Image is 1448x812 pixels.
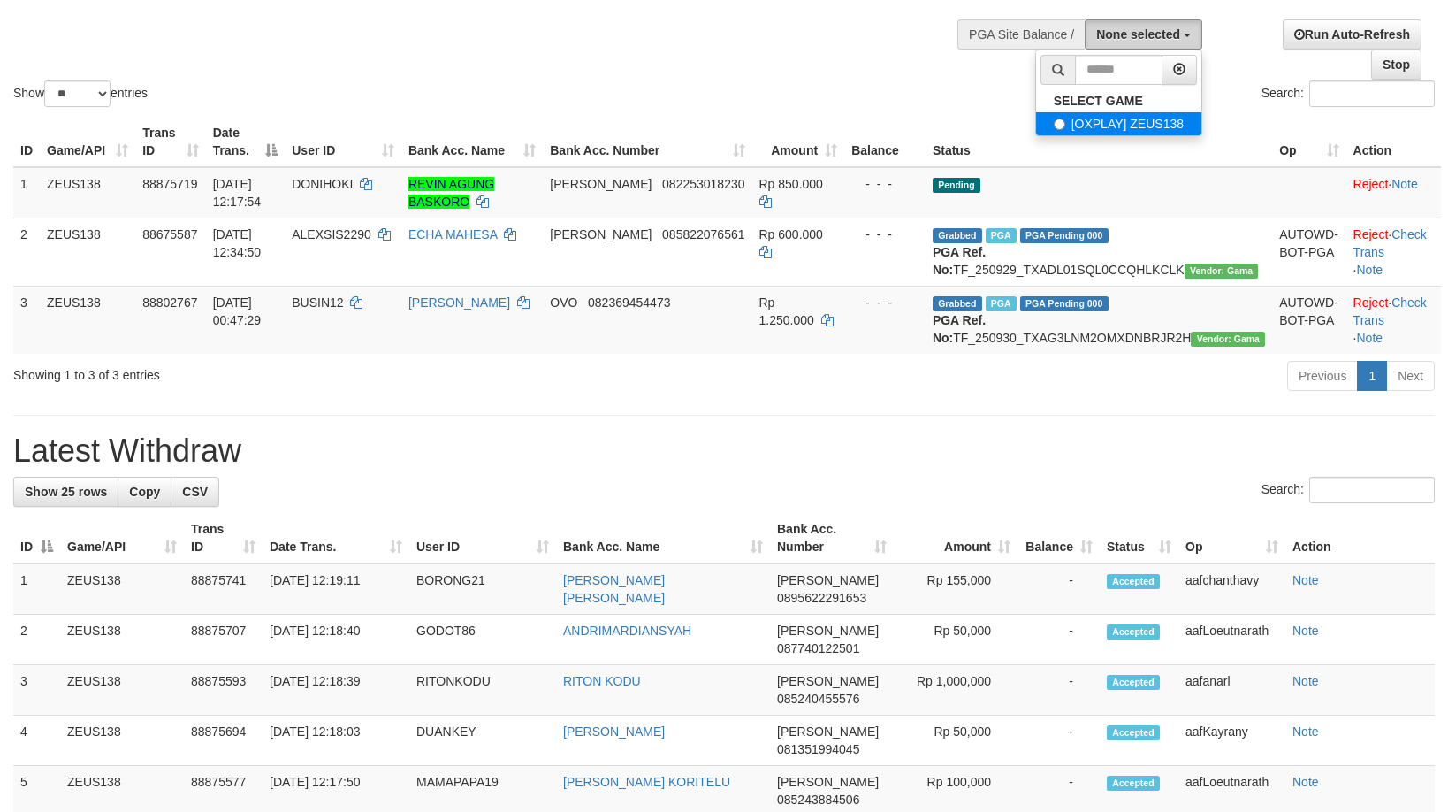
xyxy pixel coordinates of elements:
td: ZEUS138 [60,563,184,615]
th: User ID: activate to sort column ascending [409,513,556,563]
td: aafchanthavy [1178,563,1285,615]
span: Rp 850.000 [759,177,823,191]
span: Marked by aafsreyleap [986,296,1017,311]
th: Balance [844,117,926,167]
div: - - - [851,175,918,193]
a: ANDRIMARDIANSYAH [563,624,691,638]
td: - [1017,563,1100,615]
a: Note [1357,331,1383,345]
th: Op: activate to sort column ascending [1272,117,1345,167]
td: BORONG21 [409,563,556,615]
span: [PERSON_NAME] [777,674,879,688]
td: 88875694 [184,716,263,766]
a: [PERSON_NAME] [563,724,665,739]
td: Rp 1,000,000 [894,665,1017,716]
a: [PERSON_NAME] [408,295,510,310]
label: Search: [1261,477,1435,503]
span: 88802767 [142,295,197,310]
td: 88875707 [184,615,263,665]
th: Bank Acc. Name: activate to sort column ascending [556,513,770,563]
a: RITON KODU [563,674,641,688]
span: DONIHOKI [292,177,353,191]
span: Rp 600.000 [759,227,823,241]
td: ZEUS138 [40,167,135,218]
a: CSV [171,477,219,507]
span: [PERSON_NAME] [550,227,652,241]
th: Trans ID: activate to sort column ascending [135,117,205,167]
td: [DATE] 12:18:40 [263,615,409,665]
td: 2 [13,615,60,665]
span: Copy 085243884506 to clipboard [777,793,859,807]
td: - [1017,665,1100,716]
span: PGA Pending [1020,296,1109,311]
input: [OXPLAY] ZEUS138 [1054,119,1065,130]
a: Note [1292,674,1319,688]
span: Pending [933,178,980,193]
th: Amount: activate to sort column ascending [752,117,845,167]
label: [OXPLAY] ZEUS138 [1036,112,1201,135]
a: [PERSON_NAME] KORITELU [563,775,730,789]
span: [PERSON_NAME] [777,573,879,587]
td: [DATE] 12:18:03 [263,716,409,766]
b: PGA Ref. No: [933,245,986,277]
a: Copy [118,477,171,507]
td: AUTOWD-BOT-PGA [1272,286,1345,354]
td: 1 [13,563,60,615]
span: Copy 0895622291653 to clipboard [777,591,866,605]
label: Show entries [13,80,148,107]
div: - - - [851,294,918,311]
a: Next [1386,361,1435,391]
span: CSV [182,485,208,499]
td: ZEUS138 [60,615,184,665]
span: Copy [129,485,160,499]
a: SELECT GAME [1036,89,1201,112]
td: TF_250930_TXAG3LNM2OMXDNBRJR2H [926,286,1272,354]
a: Previous [1287,361,1358,391]
td: RITONKODU [409,665,556,716]
td: Rp 50,000 [894,615,1017,665]
div: - - - [851,226,918,243]
td: aafKayrany [1178,716,1285,766]
th: Bank Acc. Name: activate to sort column ascending [401,117,543,167]
input: Search: [1309,477,1435,503]
span: [DATE] 12:17:54 [213,177,262,209]
td: [DATE] 12:18:39 [263,665,409,716]
span: 88875719 [142,177,197,191]
th: Status: activate to sort column ascending [1100,513,1178,563]
span: Grabbed [933,296,982,311]
td: AUTOWD-BOT-PGA [1272,218,1345,286]
td: aafanarl [1178,665,1285,716]
th: ID: activate to sort column descending [13,513,60,563]
span: PGA Pending [1020,228,1109,243]
span: [PERSON_NAME] [777,624,879,638]
th: Bank Acc. Number: activate to sort column ascending [770,513,894,563]
a: [PERSON_NAME] [PERSON_NAME] [563,573,665,605]
td: 3 [13,665,60,716]
span: Accepted [1107,725,1160,740]
span: Copy 085822076561 to clipboard [662,227,744,241]
th: Action [1346,117,1441,167]
a: Note [1292,775,1319,789]
span: Copy 082369454473 to clipboard [588,295,670,310]
td: DUANKEY [409,716,556,766]
span: Accepted [1107,675,1160,690]
th: Balance: activate to sort column ascending [1017,513,1100,563]
div: PGA Site Balance / [957,19,1085,50]
span: Accepted [1107,624,1160,640]
td: · · [1346,286,1441,354]
span: 88675587 [142,227,197,241]
a: Note [1357,263,1383,277]
span: Show 25 rows [25,485,107,499]
span: Copy 081351994045 to clipboard [777,742,859,756]
span: [DATE] 12:34:50 [213,227,262,259]
td: Rp 50,000 [894,716,1017,766]
span: Copy 085240455576 to clipboard [777,692,859,706]
th: Action [1285,513,1435,563]
a: Check Trans [1353,227,1427,259]
span: Copy 087740122501 to clipboard [777,641,859,655]
td: - [1017,716,1100,766]
th: Game/API: activate to sort column ascending [40,117,135,167]
a: Note [1292,573,1319,587]
a: Note [1292,724,1319,739]
a: Check Trans [1353,295,1427,327]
